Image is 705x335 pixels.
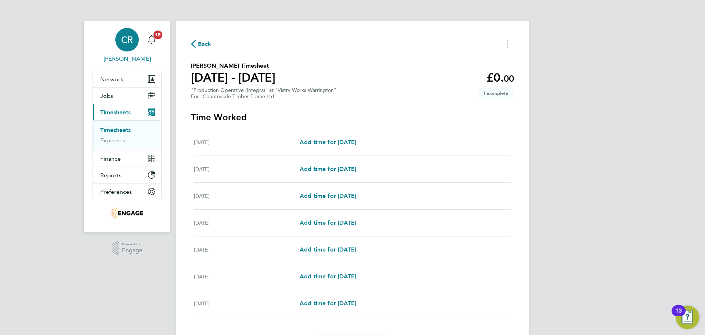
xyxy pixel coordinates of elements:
a: Go to home page [93,207,162,219]
button: Timesheets [93,104,161,120]
span: Add time for [DATE] [300,192,356,199]
button: Reports [93,167,161,183]
a: 15 [144,28,159,51]
span: Engage [122,247,142,254]
span: CR [121,35,133,44]
nav: Main navigation [84,21,170,232]
div: Timesheets [93,120,161,150]
button: Open Resource Center, 13 new notifications [676,306,699,329]
span: Caitlin Rae [93,54,162,63]
span: Add time for [DATE] [300,300,356,307]
a: CR[PERSON_NAME] [93,28,162,63]
div: [DATE] [194,245,300,254]
div: 13 [675,311,682,320]
span: Add time for [DATE] [300,246,356,253]
a: Powered byEngage [112,241,143,255]
div: For "Countryside Timber Frame Ltd" [191,93,336,100]
a: Timesheets [100,126,131,133]
button: Network [93,71,161,87]
a: Add time for [DATE] [300,192,356,200]
span: Add time for [DATE] [300,219,356,226]
h3: Time Worked [191,111,514,123]
a: Expenses [100,137,125,144]
div: [DATE] [194,192,300,200]
a: Add time for [DATE] [300,272,356,281]
a: Add time for [DATE] [300,165,356,174]
h1: [DATE] - [DATE] [191,70,275,85]
a: Add time for [DATE] [300,218,356,227]
span: 00 [504,73,514,84]
span: Timesheets [100,109,131,116]
a: Add time for [DATE] [300,138,356,147]
a: Add time for [DATE] [300,245,356,254]
div: "Production Operative (Integra)" at "Vistry Works Warrington" [191,87,336,100]
span: Jobs [100,92,113,99]
div: [DATE] [194,165,300,174]
div: [DATE] [194,272,300,281]
div: [DATE] [194,218,300,227]
div: [DATE] [194,299,300,308]
span: Network [100,76,123,83]
span: Finance [100,155,121,162]
span: Back [198,40,211,49]
button: Finance [93,150,161,167]
button: Timesheets Menu [501,38,514,50]
button: Preferences [93,183,161,200]
span: Add time for [DATE] [300,273,356,280]
img: integrapeople-logo-retina.png [111,207,143,219]
button: Back [191,39,211,49]
span: This timesheet is Incomplete. [478,87,514,99]
h2: [PERSON_NAME] Timesheet [191,61,275,70]
a: Add time for [DATE] [300,299,356,308]
button: Jobs [93,88,161,104]
span: Powered by [122,241,142,247]
span: Add time for [DATE] [300,165,356,172]
div: [DATE] [194,138,300,147]
span: 15 [153,31,162,39]
app-decimal: £0. [487,71,514,85]
span: Reports [100,172,122,179]
span: Add time for [DATE] [300,139,356,146]
span: Preferences [100,188,132,195]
